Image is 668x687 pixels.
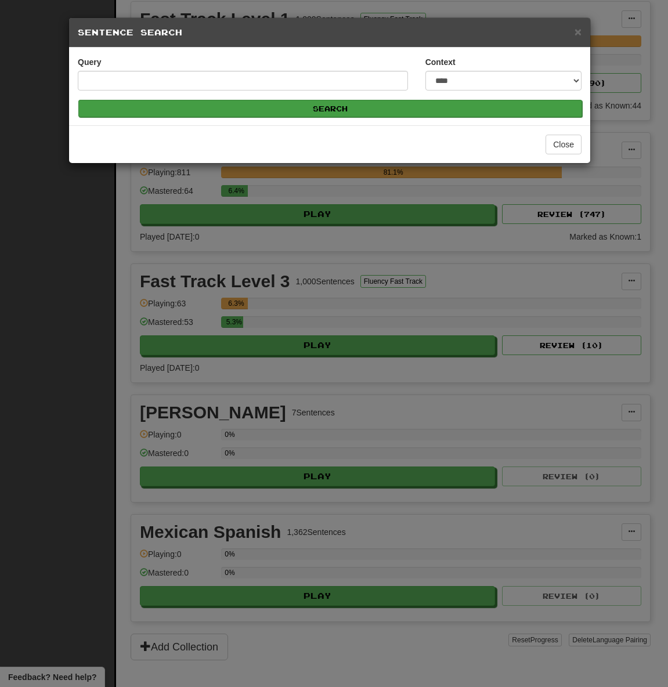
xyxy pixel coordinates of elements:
[78,100,582,117] button: Search
[78,27,582,38] h5: Sentence Search
[575,25,582,38] span: ×
[575,26,582,38] button: Close
[425,56,456,68] label: Context
[78,56,101,68] label: Query
[546,135,582,154] button: Close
